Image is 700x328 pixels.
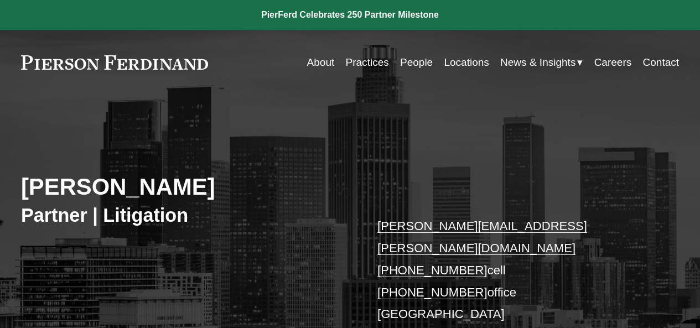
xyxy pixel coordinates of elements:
a: [PERSON_NAME][EMAIL_ADDRESS][PERSON_NAME][DOMAIN_NAME] [377,219,587,255]
a: Locations [444,52,489,73]
a: Careers [594,52,632,73]
span: News & Insights [500,53,575,72]
a: People [400,52,433,73]
a: [PHONE_NUMBER] [377,285,488,299]
a: folder dropdown [500,52,583,73]
a: Practices [346,52,389,73]
a: [PHONE_NUMBER] [377,263,488,277]
a: About [307,52,335,73]
h2: [PERSON_NAME] [21,173,350,201]
h3: Partner | Litigation [21,204,350,227]
a: Contact [643,52,680,73]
